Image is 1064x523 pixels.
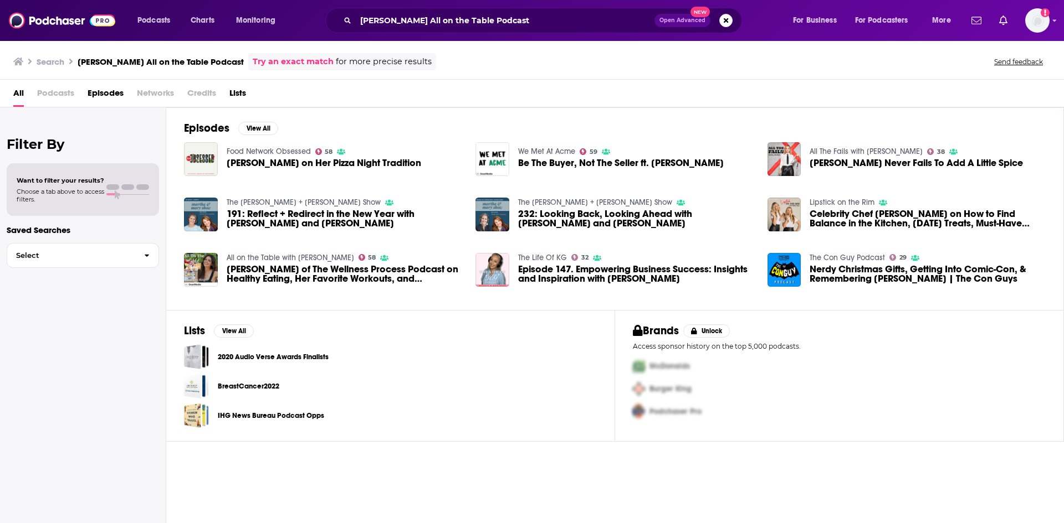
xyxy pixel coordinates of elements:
span: [PERSON_NAME] Never Fails To Add A Little Spice [810,158,1023,168]
span: 232: Looking Back, Looking Ahead with [PERSON_NAME] and [PERSON_NAME] [518,209,754,228]
span: Logged in as mmullin [1025,8,1050,33]
span: 59 [590,149,597,154]
a: Charts [183,12,221,29]
button: open menu [228,12,290,29]
p: Access sponsor history on the top 5,000 podcasts. [633,342,1046,350]
a: 29 [889,254,907,261]
a: IHG News Bureau Podcast Opps [184,403,209,428]
span: Episode 147. Empowering Business Success: Insights and Inspiration with [PERSON_NAME] [518,265,754,283]
img: 191: Reflect + Redirect in the New Year with Katie and Lee [184,198,218,231]
span: Want to filter your results? [17,177,104,184]
a: Nerdy Christmas Gifts, Getting Into Comic-Con, & Remembering Stan Lee | The Con Guys [810,265,1046,283]
span: Choose a tab above to access filters. [17,188,104,203]
button: Show profile menu [1025,8,1050,33]
span: 191: Reflect + Redirect in the New Year with [PERSON_NAME] and [PERSON_NAME] [227,209,463,228]
span: 32 [581,255,589,260]
img: Elizabeth Endres of The Wellness Process Podcast on Healthy Eating, Her Favorite Workouts, and Ly... [184,253,218,287]
a: Episodes [88,84,124,107]
button: open menu [848,12,924,29]
a: Katie Lee Never Fails To Add A Little Spice [810,158,1023,168]
a: Be The Buyer, Not The Seller ft. Katie Lee Biegel [518,158,724,168]
a: The Con Guy Podcast [810,253,885,262]
button: Open AdvancedNew [654,14,710,27]
a: 191: Reflect + Redirect in the New Year with Katie and Lee [227,209,463,228]
img: Nerdy Christmas Gifts, Getting Into Comic-Con, & Remembering Stan Lee | The Con Guys [768,253,801,287]
a: All The Fails with Jenny Mollen [810,147,923,156]
a: Lipstick on the Rim [810,198,874,207]
span: Podchaser Pro [649,407,702,416]
h2: Filter By [7,136,159,152]
a: BreastCancer2022 [218,380,279,392]
span: For Podcasters [855,13,908,28]
span: Nerdy Christmas Gifts, Getting Into Comic-Con, & Remembering [PERSON_NAME] | The Con Guys [810,265,1046,283]
button: open menu [785,12,851,29]
img: Third Pro Logo [628,400,649,423]
a: The Martha + Mary Show [518,198,672,207]
a: 232: Looking Back, Looking Ahead with Katie and Lee [475,198,509,231]
span: BreastCancer2022 [184,374,209,398]
a: 2020 Audio Verse Awards Finalists [184,344,209,369]
a: EpisodesView All [184,121,278,135]
img: Podchaser - Follow, Share and Rate Podcasts [9,10,115,31]
img: Celebrity Chef Katie Lee Biegel on How to Find Balance in the Kitchen, Halloween Treats, Must-Hav... [768,198,801,231]
span: Podcasts [37,84,74,107]
h2: Brands [633,324,679,338]
a: 58 [359,254,376,261]
span: Open Advanced [659,18,705,23]
h2: Lists [184,324,205,338]
span: Be The Buyer, Not The Seller ft. [PERSON_NAME] [518,158,724,168]
button: Send feedback [991,57,1046,66]
a: All [13,84,24,107]
svg: Add a profile image [1041,8,1050,17]
span: 58 [325,149,332,154]
a: Katie Lee Biegel on Her Pizza Night Tradition [227,158,421,168]
button: Unlock [683,324,730,338]
img: Katie Lee Biegel on Her Pizza Night Tradition [184,142,218,176]
a: All on the Table with Katie Lee Biegel [227,253,354,262]
span: More [932,13,951,28]
span: Celebrity Chef [PERSON_NAME] on How to Find Balance in the Kitchen, [DATE] Treats, Must-Have [DAT... [810,209,1046,228]
a: ListsView All [184,324,254,338]
span: Burger King [649,384,692,393]
img: Katie Lee Never Fails To Add A Little Spice [768,142,801,176]
a: Food Network Obsessed [227,147,311,156]
div: Search podcasts, credits, & more... [336,8,753,33]
a: IHG News Bureau Podcast Opps [218,410,324,422]
a: Show notifications dropdown [995,11,1012,30]
a: Lists [229,84,246,107]
a: 2020 Audio Verse Awards Finalists [218,351,329,363]
span: McDonalds [649,361,690,371]
span: Select [7,252,135,259]
a: Try an exact match [253,55,334,68]
img: Second Pro Logo [628,377,649,400]
span: Charts [191,13,214,28]
a: Elizabeth Endres of The Wellness Process Podcast on Healthy Eating, Her Favorite Workouts, and Ly... [227,265,463,283]
span: 58 [368,255,376,260]
a: Show notifications dropdown [967,11,986,30]
a: Episode 147. Empowering Business Success: Insights and Inspiration with Katie Godfrey [518,265,754,283]
a: The Martha + Mary Show [227,198,381,207]
img: Episode 147. Empowering Business Success: Insights and Inspiration with Katie Godfrey [475,253,509,287]
p: Saved Searches [7,225,159,235]
img: First Pro Logo [628,355,649,377]
span: Networks [137,84,174,107]
a: The Life Of KG [518,253,567,262]
span: New [690,7,710,17]
button: Select [7,243,159,268]
a: 38 [927,148,945,155]
button: open menu [924,12,965,29]
a: We Met At Acme [518,147,575,156]
a: Celebrity Chef Katie Lee Biegel on How to Find Balance in the Kitchen, Halloween Treats, Must-Hav... [810,209,1046,228]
